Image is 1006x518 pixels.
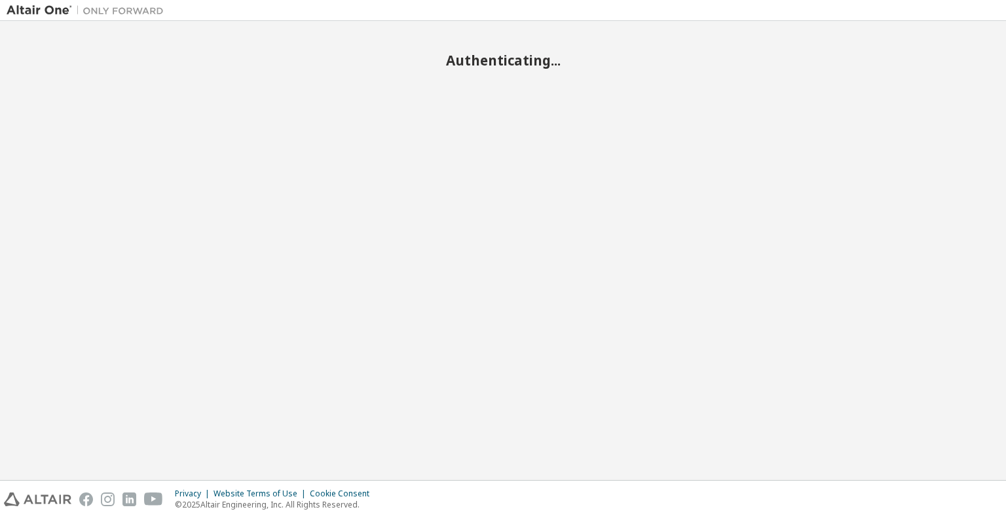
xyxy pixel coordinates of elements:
[79,492,93,506] img: facebook.svg
[175,499,377,510] p: © 2025 Altair Engineering, Inc. All Rights Reserved.
[7,4,170,17] img: Altair One
[175,489,214,499] div: Privacy
[122,492,136,506] img: linkedin.svg
[310,489,377,499] div: Cookie Consent
[7,52,999,69] h2: Authenticating...
[214,489,310,499] div: Website Terms of Use
[144,492,163,506] img: youtube.svg
[4,492,71,506] img: altair_logo.svg
[101,492,115,506] img: instagram.svg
